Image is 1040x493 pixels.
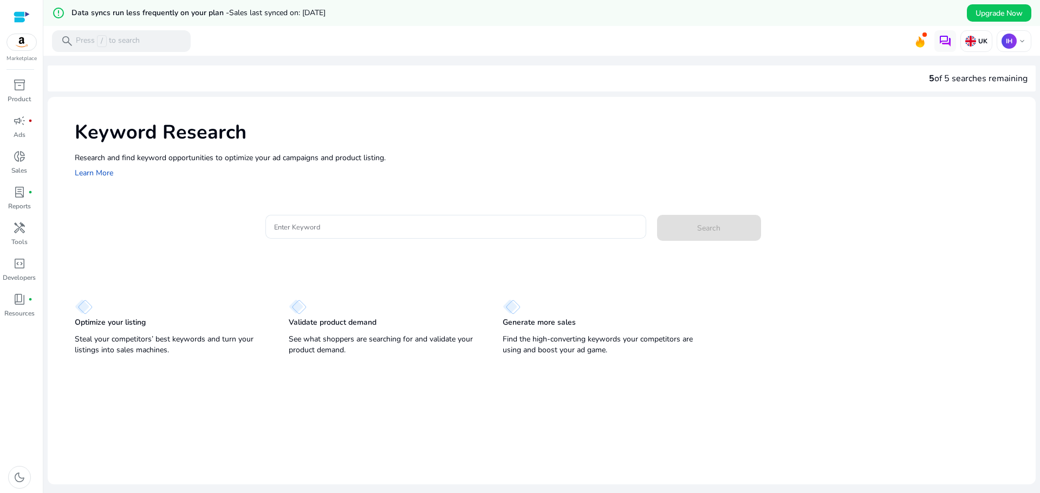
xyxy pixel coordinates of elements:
[929,72,1028,85] div: of 5 searches remaining
[75,168,113,178] a: Learn More
[13,114,26,127] span: campaign
[1002,34,1017,49] p: IH
[976,37,987,45] p: UK
[76,35,140,47] p: Press to search
[28,190,32,194] span: fiber_manual_record
[503,299,521,314] img: diamond.svg
[11,166,27,175] p: Sales
[8,201,31,211] p: Reports
[13,186,26,199] span: lab_profile
[71,9,326,18] h5: Data syncs run less frequently on your plan -
[75,334,267,356] p: Steal your competitors’ best keywords and turn your listings into sales machines.
[967,4,1031,22] button: Upgrade Now
[13,293,26,306] span: book_4
[7,34,36,50] img: amazon.svg
[8,94,31,104] p: Product
[503,334,695,356] p: Find the high-converting keywords your competitors are using and boost your ad game.
[13,257,26,270] span: code_blocks
[976,8,1023,19] span: Upgrade Now
[28,297,32,301] span: fiber_manual_record
[28,119,32,123] span: fiber_manual_record
[75,152,1025,163] p: Research and find keyword opportunities to optimize your ad campaigns and product listing.
[13,150,26,163] span: donut_small
[1018,37,1026,45] span: keyboard_arrow_down
[289,299,307,314] img: diamond.svg
[11,237,28,247] p: Tools
[289,334,481,356] p: See what shoppers are searching for and validate your product demand.
[52,6,65,19] mat-icon: error_outline
[75,299,93,314] img: diamond.svg
[4,308,35,318] p: Resources
[3,273,36,282] p: Developers
[75,317,146,328] p: Optimize your listing
[289,317,376,328] p: Validate product demand
[503,317,576,328] p: Generate more sales
[14,130,25,140] p: Ads
[13,78,26,91] span: inventory_2
[75,121,1025,144] h1: Keyword Research
[965,36,976,47] img: uk.svg
[6,55,37,63] p: Marketplace
[61,35,74,48] span: search
[929,73,934,84] span: 5
[13,471,26,484] span: dark_mode
[97,35,107,47] span: /
[229,8,326,18] span: Sales last synced on: [DATE]
[13,221,26,234] span: handyman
